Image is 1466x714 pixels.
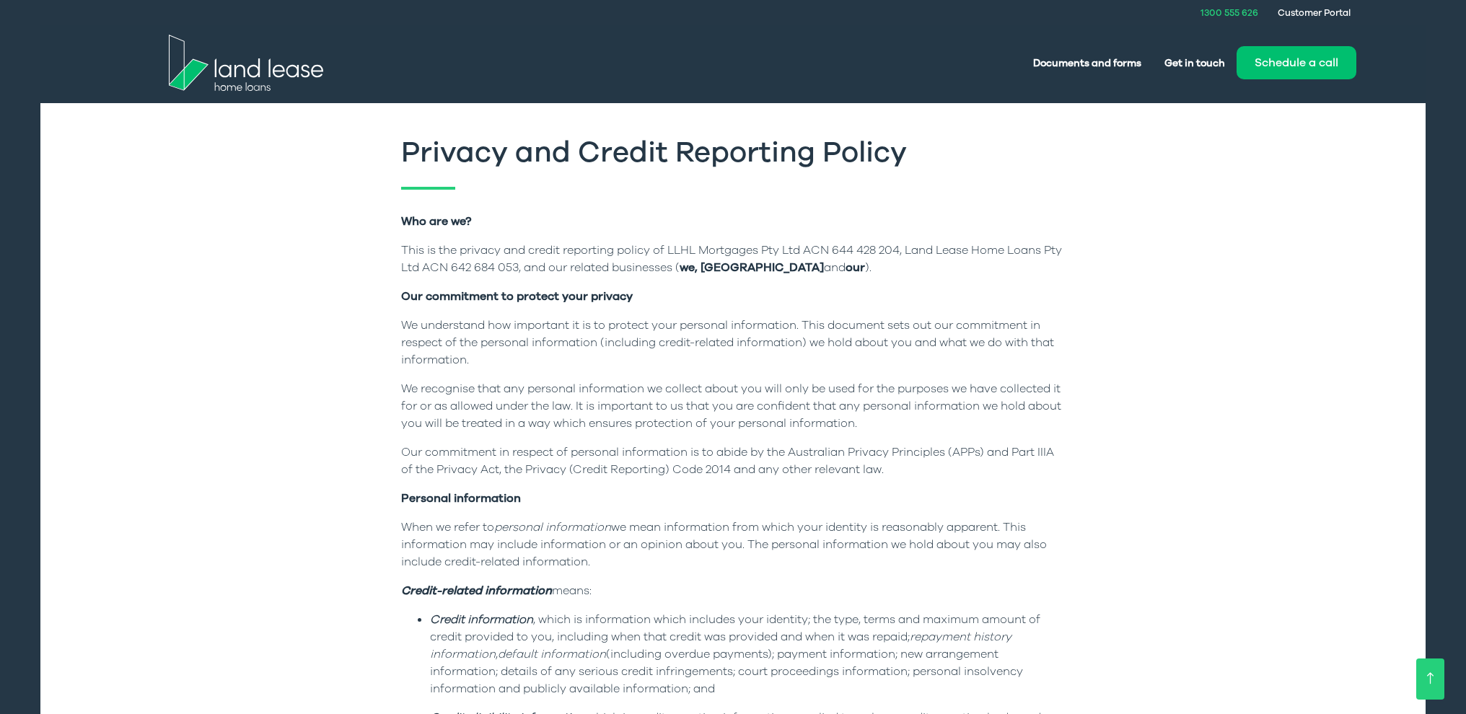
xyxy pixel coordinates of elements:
[401,317,1065,369] p: We understand how important it is to protect your personal information. This document sets out ou...
[1416,658,1444,700] button: Go to top
[169,35,323,91] img: Land Lease Home Loans
[430,612,533,627] em: Credit information
[1022,50,1153,76] a: Documents and forms
[494,519,611,535] em: personal information
[401,490,521,506] strong: Personal information
[498,646,606,662] em: default information
[680,260,824,276] strong: we, [GEOGRAPHIC_DATA]
[401,288,633,304] strong: Our commitment to protect your privacy
[401,138,1065,190] h1: Privacy and Credit Reporting Policy
[430,611,1065,697] li: , which is information which includes your identity; the type, terms and maximum amount of credit...
[401,242,1065,276] p: This is the privacy and credit reporting policy of LLHL Mortgages Pty Ltd ACN 644 428 204, Land L...
[401,213,471,229] strong: Who are we?
[401,582,1065,599] p: means:
[401,583,552,599] em: Credit-related information
[1201,6,1258,19] a: 1300 555 626
[1237,46,1356,79] button: Schedule a call
[1153,50,1237,76] a: Get in touch
[401,444,1065,478] p: Our commitment in respect of personal information is to abide by the Australian Privacy Principle...
[401,519,1065,570] p: When we refer to we mean information from which your identity is reasonably apparent. This inform...
[846,260,865,276] strong: our
[401,380,1065,432] p: We recognise that any personal information we collect about you will only be used for the purpose...
[1278,6,1351,19] a: Customer Portal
